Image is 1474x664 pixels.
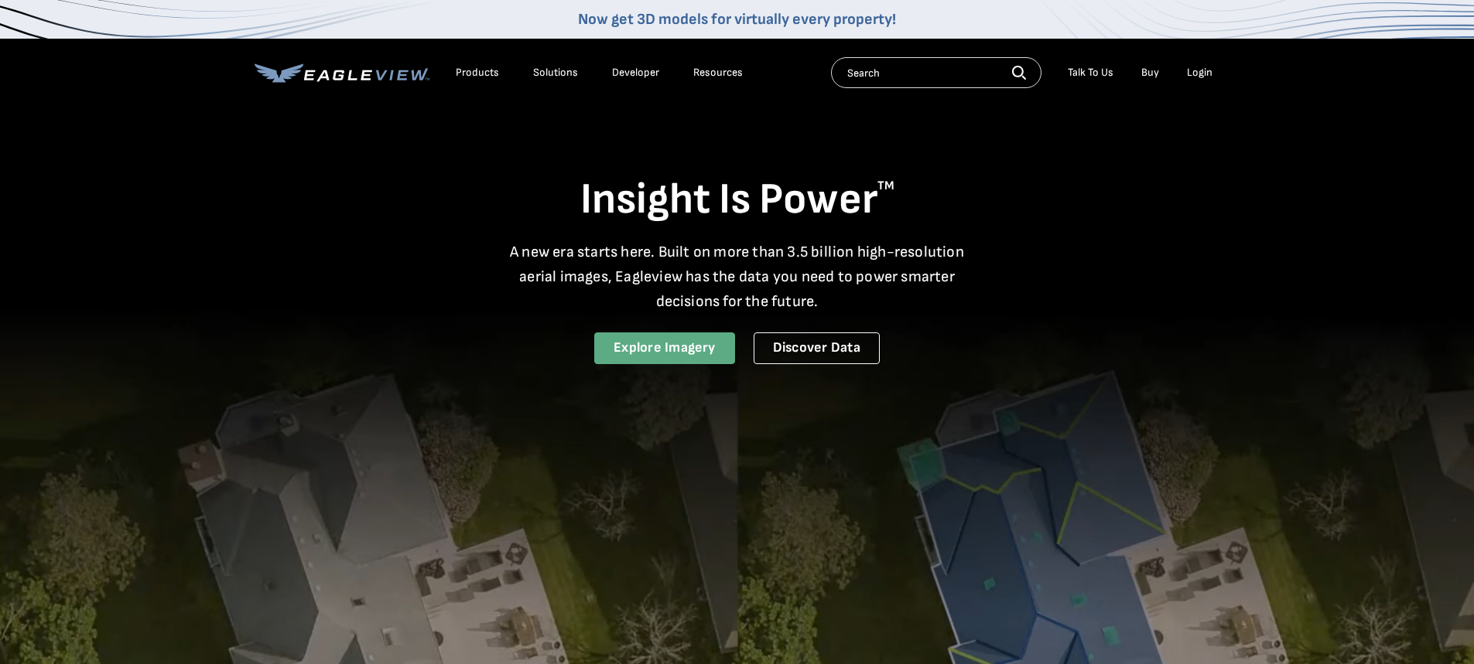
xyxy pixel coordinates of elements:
[594,332,735,364] a: Explore Imagery
[1068,66,1113,80] div: Talk To Us
[754,332,880,364] a: Discover Data
[255,173,1220,227] h1: Insight Is Power
[456,66,499,80] div: Products
[533,66,578,80] div: Solutions
[877,179,894,193] sup: TM
[1141,66,1159,80] a: Buy
[1187,66,1212,80] div: Login
[501,240,974,314] p: A new era starts here. Built on more than 3.5 billion high-resolution aerial images, Eagleview ha...
[831,57,1041,88] input: Search
[578,10,896,29] a: Now get 3D models for virtually every property!
[693,66,743,80] div: Resources
[612,66,659,80] a: Developer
